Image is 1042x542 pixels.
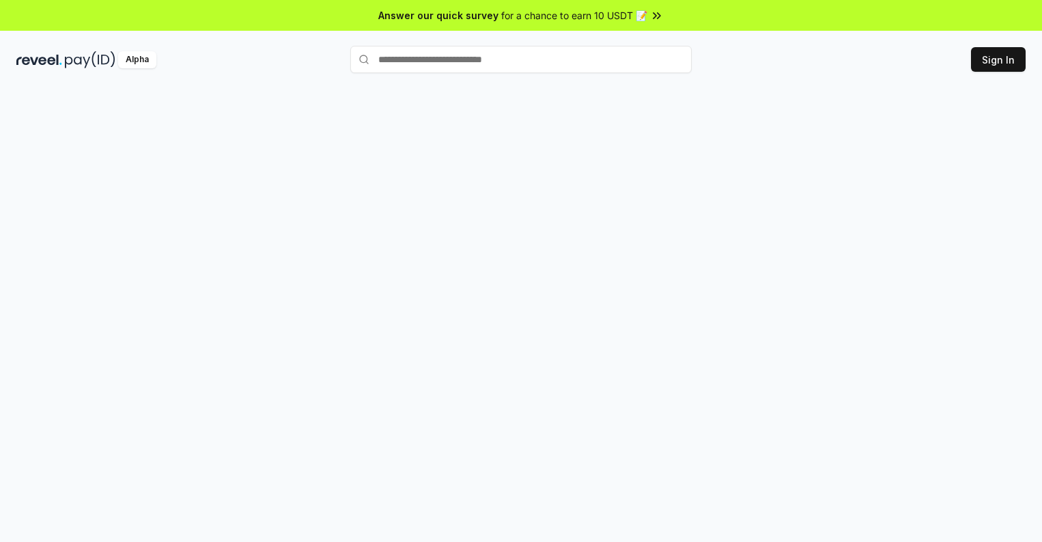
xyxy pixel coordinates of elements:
[65,51,115,68] img: pay_id
[16,51,62,68] img: reveel_dark
[971,47,1026,72] button: Sign In
[378,8,498,23] span: Answer our quick survey
[501,8,647,23] span: for a chance to earn 10 USDT 📝
[118,51,156,68] div: Alpha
